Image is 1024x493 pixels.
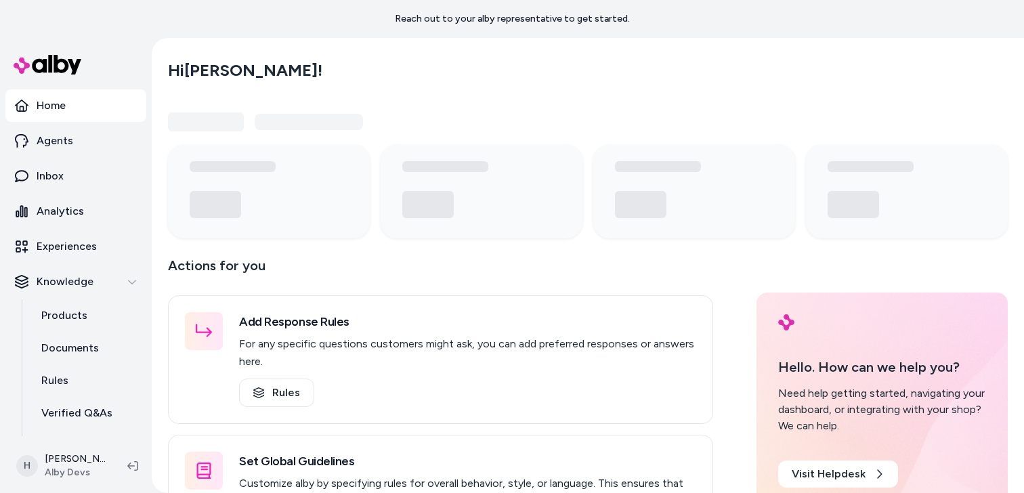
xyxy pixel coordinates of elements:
[37,98,66,114] p: Home
[395,12,630,26] p: Reach out to your alby representative to get started.
[778,460,898,488] a: Visit Helpdesk
[168,255,713,287] p: Actions for you
[778,385,986,434] div: Need help getting started, navigating your dashboard, or integrating with your shop? We can help.
[8,444,116,488] button: H[PERSON_NAME]Alby Devs
[37,168,64,184] p: Inbox
[37,203,84,219] p: Analytics
[45,452,106,466] p: [PERSON_NAME]
[41,405,112,421] p: Verified Q&As
[778,357,986,377] p: Hello. How can we help you?
[239,452,696,471] h3: Set Global Guidelines
[5,195,146,228] a: Analytics
[14,55,81,74] img: alby Logo
[28,364,146,397] a: Rules
[28,332,146,364] a: Documents
[28,299,146,332] a: Products
[41,307,87,324] p: Products
[16,455,38,477] span: H
[5,265,146,298] button: Knowledge
[41,340,99,356] p: Documents
[778,314,794,330] img: alby Logo
[28,429,146,462] a: Reviews
[5,230,146,263] a: Experiences
[37,274,93,290] p: Knowledge
[45,466,106,479] span: Alby Devs
[5,89,146,122] a: Home
[37,238,97,255] p: Experiences
[5,125,146,157] a: Agents
[41,372,68,389] p: Rules
[28,397,146,429] a: Verified Q&As
[239,335,696,370] p: For any specific questions customers might ask, you can add preferred responses or answers here.
[37,133,73,149] p: Agents
[239,312,696,331] h3: Add Response Rules
[168,60,322,81] h2: Hi [PERSON_NAME] !
[239,379,314,407] a: Rules
[5,160,146,192] a: Inbox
